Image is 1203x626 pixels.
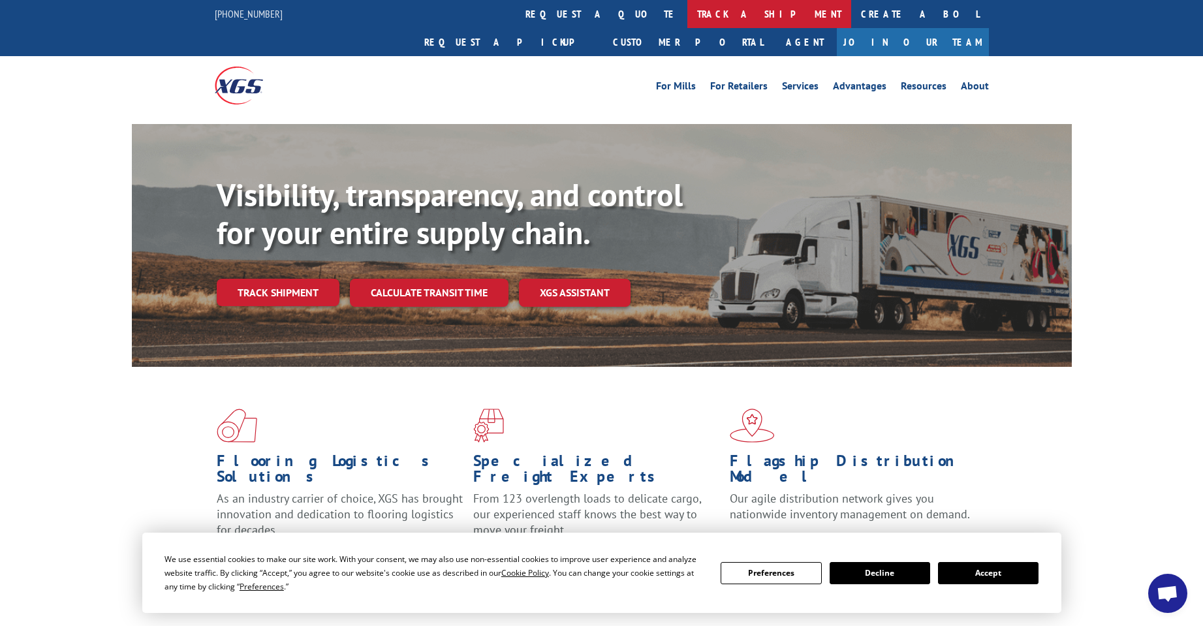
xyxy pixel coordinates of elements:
a: Track shipment [217,279,339,306]
span: Preferences [240,581,284,592]
span: Cookie Policy [501,567,549,578]
img: xgs-icon-flagship-distribution-model-red [730,409,775,443]
img: xgs-icon-focused-on-flooring-red [473,409,504,443]
a: Request a pickup [414,28,603,56]
button: Accept [938,562,1039,584]
img: xgs-icon-total-supply-chain-intelligence-red [217,409,257,443]
a: For Mills [656,81,696,95]
a: XGS ASSISTANT [519,279,631,307]
div: Open chat [1148,574,1187,613]
b: Visibility, transparency, and control for your entire supply chain. [217,174,683,253]
span: Our agile distribution network gives you nationwide inventory management on demand. [730,491,970,522]
div: We use essential cookies to make our site work. With your consent, we may also use non-essential ... [164,552,705,593]
h1: Specialized Freight Experts [473,453,720,491]
h1: Flagship Distribution Model [730,453,976,491]
div: Cookie Consent Prompt [142,533,1061,613]
a: Calculate transit time [350,279,508,307]
a: Customer Portal [603,28,773,56]
span: As an industry carrier of choice, XGS has brought innovation and dedication to flooring logistics... [217,491,463,537]
a: [PHONE_NUMBER] [215,7,283,20]
button: Decline [830,562,930,584]
a: Resources [901,81,946,95]
a: Services [782,81,819,95]
a: About [961,81,989,95]
a: For Retailers [710,81,768,95]
a: Advantages [833,81,886,95]
a: Agent [773,28,837,56]
p: From 123 overlength loads to delicate cargo, our experienced staff knows the best way to move you... [473,491,720,549]
button: Preferences [721,562,821,584]
h1: Flooring Logistics Solutions [217,453,463,491]
a: Join Our Team [837,28,989,56]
